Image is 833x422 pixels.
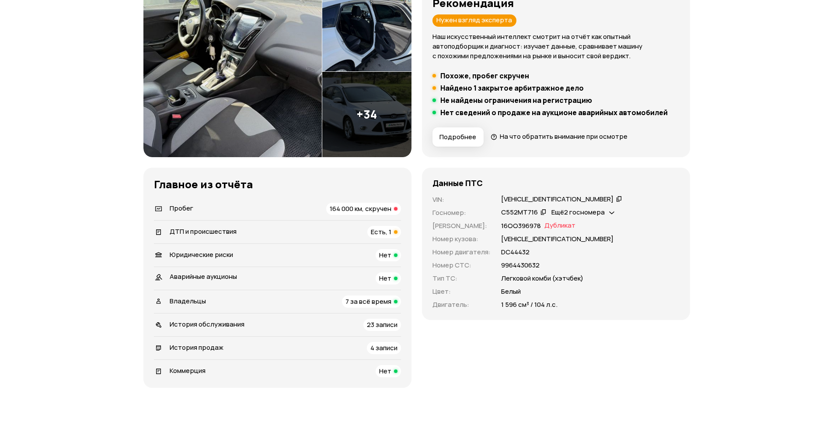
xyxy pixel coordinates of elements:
[379,274,391,283] span: Нет
[432,32,680,61] p: Наш искусственный интеллект смотрит на отчёт как опытный автоподборщик и диагност: изучает данные...
[501,234,613,244] p: [VEHICLE_IDENTIFICATION_NUMBER]
[432,234,491,244] p: Номер кузова :
[501,195,613,204] div: [VEHICLE_IDENTIFICATION_NUMBER]
[432,14,516,27] div: Нужен взгляд эксперта
[170,320,244,329] span: История обслуживания
[170,204,193,213] span: Пробег
[440,84,584,92] h5: Найдено 1 закрытое арбитражное дело
[501,260,540,270] p: 9964430632
[432,208,491,218] p: Госномер :
[440,108,668,117] h5: Нет сведений о продаже на аукционе аварийных автомобилей
[501,300,558,309] p: 1 596 см³ / 104 л.с.
[370,343,397,352] span: 4 записи
[440,96,592,105] h5: Не найдены ограничения на регистрацию
[432,127,484,147] button: Подробнее
[432,274,491,283] p: Тип ТС :
[501,208,538,217] div: С552МТ716
[345,297,391,306] span: 7 за всё время
[432,287,491,296] p: Цвет :
[379,250,391,260] span: Нет
[371,227,391,236] span: Есть, 1
[544,221,575,231] span: Дубликат
[491,132,628,141] a: На что обратить внимание при осмотре
[501,247,530,257] p: DС44432
[432,260,491,270] p: Номер СТС :
[432,300,491,309] p: Двигатель :
[432,221,491,231] p: [PERSON_NAME] :
[440,71,529,80] h5: Похоже, пробег скручен
[170,250,233,259] span: Юридические риски
[170,227,237,236] span: ДТП и происшествия
[500,132,627,141] span: На что обратить внимание при осмотре
[379,366,391,376] span: Нет
[170,366,206,375] span: Коммерция
[501,287,521,296] p: Белый
[170,272,237,281] span: Аварийные аукционы
[439,133,476,141] span: Подробнее
[367,320,397,329] span: 23 записи
[330,204,391,213] span: 164 000 км, скручен
[551,207,605,217] span: Ещё 2 госномера
[432,247,491,257] p: Номер двигателя :
[501,221,541,231] p: 16ОО396978
[432,178,483,188] h4: Данные ПТС
[154,178,401,190] h3: Главное из отчёта
[170,343,223,352] span: История продаж
[170,296,206,306] span: Владельцы
[432,195,491,204] p: VIN :
[501,274,583,283] p: Легковой комби (хэтчбек)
